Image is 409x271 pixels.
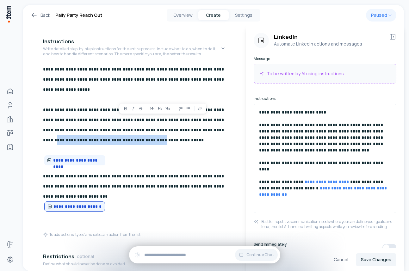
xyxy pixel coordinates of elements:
[4,253,16,266] a: Settings
[43,253,74,260] h4: Restrictions
[261,219,396,229] p: Best for repetitive communication needs where you can define your goals and tone, then let AI han...
[77,253,94,260] span: optional
[30,11,50,19] a: Back
[329,253,353,266] button: Cancel
[274,40,384,47] p: Automate LinkedIn actions and messages
[168,10,198,20] button: Overview
[4,141,16,153] a: Agents
[43,64,226,242] div: InstructionsWrite detailed step-by-step instructions for the entire process. Include what to do, ...
[4,127,16,139] a: deals
[235,249,278,261] button: Continue Chat
[4,238,16,251] a: Forms
[196,105,204,113] button: Link
[267,71,344,77] p: To be written by AI using instructions
[43,262,126,267] p: Define what should never be done or avoided.
[246,252,274,257] span: Continue Chat
[198,10,229,20] button: Create
[254,96,396,101] label: Instructions
[229,10,259,20] button: Settings
[129,246,280,263] div: Continue Chat
[356,253,396,266] button: Save Changes
[4,113,16,126] a: Companies
[43,38,74,45] h4: Instructions
[274,33,384,40] h3: LinkedIn
[4,85,16,98] a: Home
[254,242,337,247] label: Send Immediately
[43,232,141,237] div: To add actions, type / and select an action from the list.
[5,5,11,23] img: Item Brain Logo
[4,99,16,112] a: Contacts
[254,56,396,61] label: Message
[43,46,220,57] p: Write detailed step-by-step instructions for the entire process. Include what to do, when to do i...
[43,33,226,64] button: InstructionsWrite detailed step-by-step instructions for the entire process. Include what to do, ...
[55,11,102,19] h1: Pally Party Reach Out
